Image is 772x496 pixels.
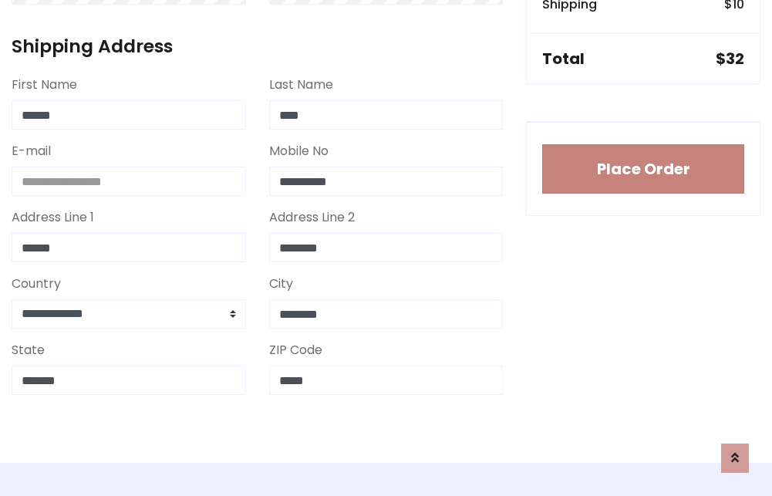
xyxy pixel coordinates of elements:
label: Address Line 2 [269,208,355,227]
label: E-mail [12,142,51,160]
button: Place Order [542,144,744,194]
label: Last Name [269,76,333,94]
label: Country [12,275,61,293]
label: Mobile No [269,142,329,160]
label: City [269,275,293,293]
label: First Name [12,76,77,94]
label: ZIP Code [269,341,322,359]
label: State [12,341,45,359]
span: 32 [726,48,744,69]
h4: Shipping Address [12,35,503,57]
label: Address Line 1 [12,208,94,227]
h5: $ [716,49,744,68]
h5: Total [542,49,585,68]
